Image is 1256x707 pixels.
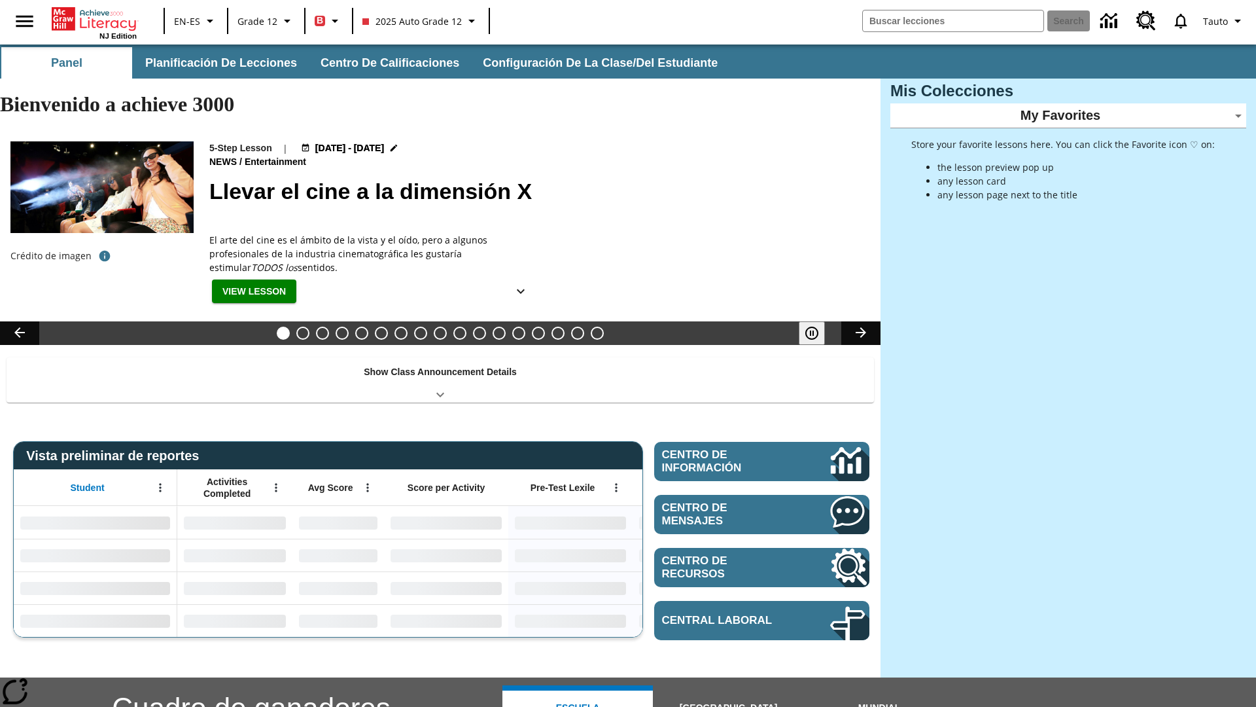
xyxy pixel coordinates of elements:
[532,327,545,340] button: Slide 14 Between Two Worlds
[606,478,626,498] button: Abrir menú
[177,571,292,604] div: No Data,
[92,244,118,268] button: Crédito de foto: The Asahi Shimbun vía Getty Images
[453,327,466,340] button: Slide 10 The Invasion of the Free CD
[26,448,205,463] span: Vista preliminar de reportes
[937,188,1215,202] li: any lesson page next to the title
[571,327,584,340] button: Slide 16 Point of View
[662,614,791,627] span: Central laboral
[911,137,1215,151] p: Store your favorite lessons here. You can click the Favorite icon ♡ on:
[71,482,105,494] span: Student
[591,327,604,340] button: Slide 17 El equilibrio de la Constitución
[237,14,277,28] span: Grade 12
[1,47,132,79] button: Panel
[10,141,194,233] img: El panel situado frente a los asientos rocía con agua nebulizada al feliz público en un cine equi...
[7,357,874,403] div: Show Class Announcement Details
[298,141,402,155] button: Aug 18 - Aug 24 Elegir fechas
[99,32,137,40] span: NJ Edition
[52,6,137,32] a: Portada
[283,141,288,155] span: |
[1092,3,1128,39] a: Centro de información
[472,47,728,79] button: Configuración de la clase/del estudiante
[414,327,427,340] button: Slide 8 Attack of the Terrifying Tomatoes
[937,160,1215,174] li: the lesson preview pop up
[292,506,384,539] div: No Data,
[841,321,881,345] button: Carrusel de lecciones, seguir
[662,448,786,475] span: Centro de información
[212,280,296,304] button: View Lesson
[364,365,517,379] p: Show Class Announcement Details
[209,233,536,274] p: El arte del cine es el ámbito de la vista y el oído, pero a algunos profesionales de la industria...
[662,501,791,528] span: Centro de mensajes
[394,327,408,340] button: Slide 7 Solar Power to the People
[169,9,223,33] button: Language: EN-ES, Selecciona un idioma
[493,327,506,340] button: Slide 12 Pre-release lesson
[315,141,384,155] span: [DATE] - [DATE]
[633,604,757,637] div: No Data,
[1128,3,1164,39] a: Centro de recursos, Se abrirá en una pestaña nueva.
[1198,9,1251,33] button: Perfil/Configuración
[531,482,595,494] span: Pre-Test Lexile
[177,539,292,571] div: No Data,
[633,571,757,604] div: No Data,
[232,9,300,33] button: Grado: Grade 12, Elige un grado
[662,554,791,581] span: Centro de recursos
[308,482,353,494] span: Avg Score
[473,327,486,340] button: Slide 11 Mixed Practice: Citing Evidence
[52,5,137,40] div: Portada
[863,10,1043,31] input: search field
[890,82,1246,100] h3: Mis Colecciones
[799,321,825,345] button: Pausar
[310,47,470,79] button: Centro de calificaciones
[296,327,309,340] button: Slide 2 Día del Trabajo
[177,506,292,539] div: No Data,
[150,478,170,498] button: Abrir menú
[316,327,329,340] button: Slide 3 Animal Partners
[937,174,1215,188] li: any lesson card
[266,478,286,498] button: Abrir menú
[512,327,525,340] button: Slide 13 Career Lesson
[292,539,384,571] div: No Data,
[184,476,270,499] span: Activities Completed
[292,604,384,637] div: No Data,
[239,156,242,167] span: /
[362,14,462,28] span: 2025 Auto Grade 12
[408,482,485,494] span: Score per Activity
[890,103,1246,128] div: My Favorites
[251,261,298,274] em: TODOS los
[434,327,447,340] button: Slide 9 Fashion Forward in Ancient Rome
[209,155,239,170] span: News
[1164,4,1198,38] a: Notificaciones
[355,327,368,340] button: Slide 5 ¡Fuera! ¡Es privado!
[177,604,292,637] div: No Data,
[336,327,349,340] button: Slide 4 ¿Los autos del futuro?
[135,47,307,79] button: Planificación de lecciones
[209,141,272,155] p: 5-Step Lesson
[292,571,384,604] div: No Data,
[174,14,200,28] span: EN-ES
[317,12,323,29] span: B
[277,327,290,340] button: Slide 1 Llevar el cine a la dimensión X
[1203,14,1228,28] span: Tauto
[654,548,869,587] a: Centro de recursos, Se abrirá en una pestaña nueva.
[357,9,485,33] button: Class: 2025 Auto Grade 12, Selecciona una clase
[5,2,44,41] button: Abrir el menú lateral
[799,321,838,345] div: Pausar
[245,155,309,170] span: Entertainment
[551,327,565,340] button: Slide 15 ¡Hurra por el Día de la Constitución!
[654,601,869,640] a: Central laboral
[10,249,92,263] p: Crédito de imagen
[358,478,377,498] button: Abrir menú
[209,175,865,208] h2: Llevar el cine a la dimensión X
[633,539,757,571] div: No Data,
[654,495,869,534] a: Centro de mensajes
[508,280,534,304] button: Ver más
[654,442,869,481] a: Centro de información
[375,327,388,340] button: Slide 6 The Last Homesteaders
[309,9,348,33] button: Boost El color de la clase es rojo. Cambiar el color de la clase.
[633,506,757,539] div: No Data,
